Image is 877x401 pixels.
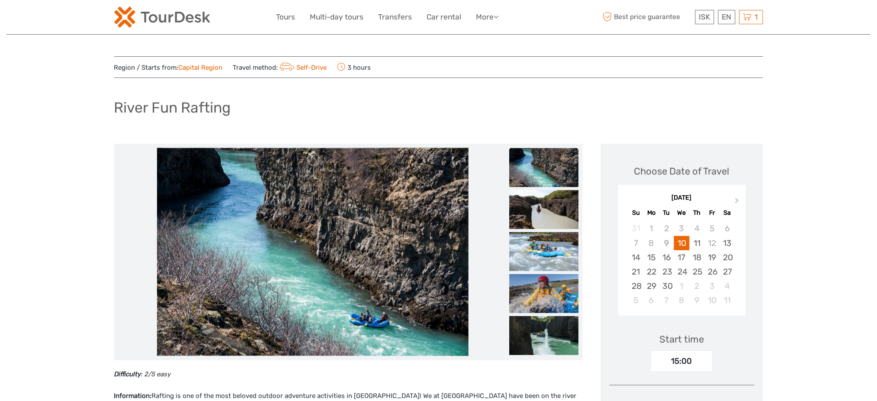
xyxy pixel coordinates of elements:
div: Choose Saturday, September 20th, 2025 [720,250,735,265]
div: Choose Date of Travel [634,165,729,178]
div: Choose Tuesday, September 16th, 2025 [659,250,674,265]
a: Self-Drive [278,64,327,71]
img: d3ec3042d7494f9e8842d62a82f3781a_slider_thumbnail.jpg [509,190,578,229]
div: Choose Sunday, September 21st, 2025 [629,265,644,279]
div: month 2025-09 [621,221,743,307]
div: Choose Wednesday, October 8th, 2025 [674,293,689,307]
img: 814c37c69bae4ca8912a47f72c72e603_slider_thumbnail.jpg [509,232,578,271]
img: bdf10d3719ee408f9eb258e76d834817_slider_thumbnail.jpg [509,148,578,187]
div: Choose Friday, September 26th, 2025 [705,265,720,279]
img: 120-15d4194f-c635-41b9-a512-a3cb382bfb57_logo_small.png [114,6,210,28]
span: Best price guarantee [601,10,693,24]
div: Mo [644,207,659,219]
button: Open LiveChat chat widget [100,13,110,24]
em: : 2/5 easy [141,370,171,378]
div: Choose Tuesday, September 23rd, 2025 [659,265,674,279]
h1: River Fun Rafting [114,99,231,116]
div: 15:00 [652,351,712,371]
span: 3 hours [337,61,371,73]
div: Choose Thursday, September 18th, 2025 [690,250,705,265]
div: Not available Wednesday, September 3rd, 2025 [674,221,689,236]
span: 1 [754,13,759,21]
div: Choose Monday, October 6th, 2025 [644,293,659,307]
div: [DATE] [618,194,746,203]
div: Choose Tuesday, September 30th, 2025 [659,279,674,293]
a: Tours [276,11,296,23]
div: Choose Monday, September 22nd, 2025 [644,265,659,279]
div: Not available Saturday, September 6th, 2025 [720,221,735,236]
a: Transfers [379,11,412,23]
span: Region / Starts from: [114,63,223,72]
a: More [476,11,499,23]
div: Choose Sunday, September 14th, 2025 [629,250,644,265]
div: Choose Thursday, September 11th, 2025 [690,236,705,250]
div: Not available Thursday, September 4th, 2025 [690,221,705,236]
div: We [674,207,689,219]
div: Choose Thursday, September 25th, 2025 [690,265,705,279]
div: Sa [720,207,735,219]
div: Fr [705,207,720,219]
div: Choose Friday, October 10th, 2025 [705,293,720,307]
div: EN [718,10,736,24]
div: Choose Wednesday, September 24th, 2025 [674,265,689,279]
a: Car rental [427,11,462,23]
div: Su [629,207,644,219]
div: Choose Friday, October 3rd, 2025 [705,279,720,293]
div: Not available Monday, September 1st, 2025 [644,221,659,236]
div: Choose Monday, September 15th, 2025 [644,250,659,265]
div: Choose Saturday, October 4th, 2025 [720,279,735,293]
strong: Information: [114,392,152,400]
div: Choose Monday, September 29th, 2025 [644,279,659,293]
div: Choose Thursday, October 2nd, 2025 [690,279,705,293]
div: Not available Tuesday, September 9th, 2025 [659,236,674,250]
div: Th [690,207,705,219]
div: Choose Saturday, September 27th, 2025 [720,265,735,279]
div: Not available Monday, September 8th, 2025 [644,236,659,250]
div: Not available Friday, September 12th, 2025 [705,236,720,250]
div: Not available Sunday, September 7th, 2025 [629,236,644,250]
div: Choose Tuesday, October 7th, 2025 [659,293,674,307]
div: Choose Saturday, October 11th, 2025 [720,293,735,307]
a: Multi-day tours [310,11,364,23]
img: bdf10d3719ee408f9eb258e76d834817_main_slider.jpg [157,148,469,356]
div: Choose Wednesday, September 17th, 2025 [674,250,689,265]
img: d234bfa4b8104e2d9fa33d65afd3edc4_slider_thumbnail.jpg [509,274,578,313]
div: Choose Saturday, September 13th, 2025 [720,236,735,250]
strong: Difficulty [114,370,141,378]
img: 4549d9d1460d45268b04d6cfe31fd4d3_slider_thumbnail.jpeg [509,316,578,355]
div: Start time [660,333,704,346]
button: Next Month [731,196,745,210]
div: Choose Sunday, September 28th, 2025 [629,279,644,293]
div: Not available Sunday, August 31st, 2025 [629,221,644,236]
div: Choose Sunday, October 5th, 2025 [629,293,644,307]
div: Choose Wednesday, September 10th, 2025 [674,236,689,250]
div: Not available Friday, September 5th, 2025 [705,221,720,236]
div: Choose Friday, September 19th, 2025 [705,250,720,265]
span: Travel method: [233,61,327,73]
div: Choose Wednesday, October 1st, 2025 [674,279,689,293]
a: Capital Region [179,64,223,71]
p: We're away right now. Please check back later! [12,15,98,22]
div: Choose Thursday, October 9th, 2025 [690,293,705,307]
div: Tu [659,207,674,219]
span: ISK [699,13,710,21]
div: Not available Tuesday, September 2nd, 2025 [659,221,674,236]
